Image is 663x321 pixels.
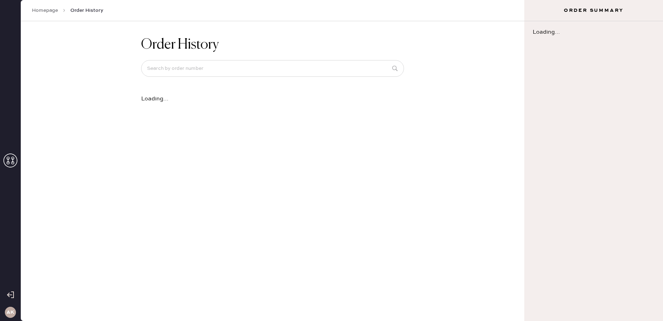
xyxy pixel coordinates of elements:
[7,310,14,315] h3: AK
[141,96,404,102] div: Loading...
[524,7,663,14] h3: Order Summary
[141,60,404,77] input: Search by order number
[32,7,58,14] a: Homepage
[524,21,663,43] div: Loading...
[141,36,219,53] h1: Order History
[70,7,103,14] span: Order History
